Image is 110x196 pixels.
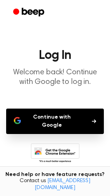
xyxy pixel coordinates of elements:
button: Continue with Google [6,109,104,134]
a: [EMAIL_ADDRESS][DOMAIN_NAME] [35,178,90,191]
a: Beep [8,5,51,20]
h1: Log In [6,49,104,62]
p: Welcome back! Continue with Google to log in. [6,68,104,87]
span: Contact us [5,178,105,191]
